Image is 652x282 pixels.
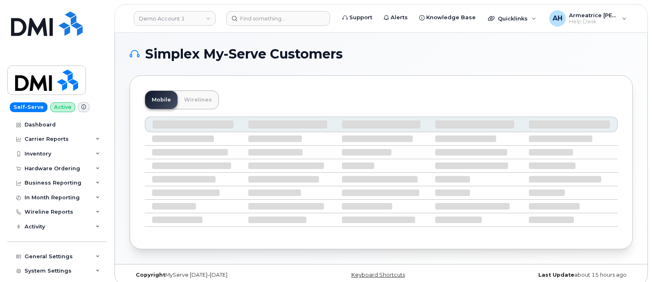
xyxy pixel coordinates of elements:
[465,272,633,278] div: about 15 hours ago
[130,272,297,278] div: MyServe [DATE]–[DATE]
[178,91,218,109] a: Wirelines
[145,48,343,60] span: Simplex My-Serve Customers
[136,272,165,278] strong: Copyright
[351,272,405,278] a: Keyboard Shortcuts
[538,272,574,278] strong: Last Update
[145,91,178,109] a: Mobile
